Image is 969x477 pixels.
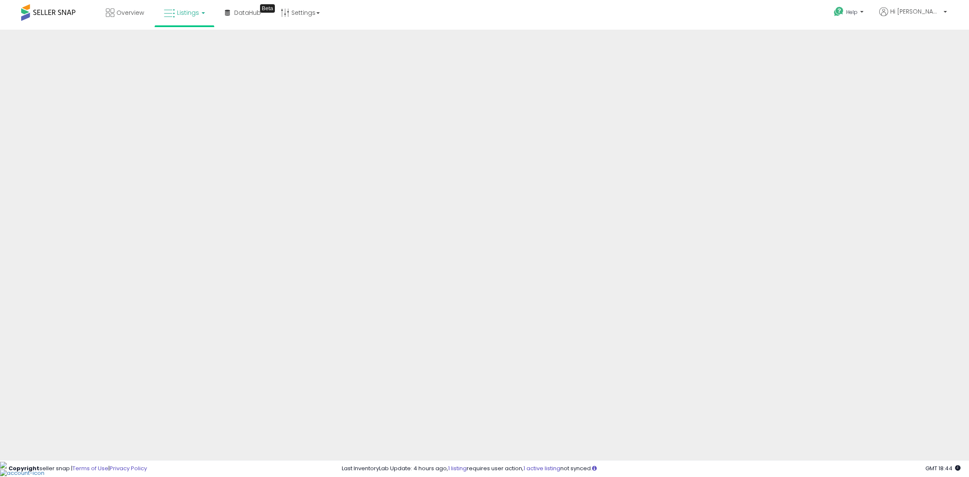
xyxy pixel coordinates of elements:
[846,8,858,16] span: Help
[234,8,261,17] span: DataHub
[260,4,275,13] div: Tooltip anchor
[833,6,844,17] i: Get Help
[879,7,947,26] a: Hi [PERSON_NAME]
[890,7,941,16] span: Hi [PERSON_NAME]
[116,8,144,17] span: Overview
[177,8,199,17] span: Listings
